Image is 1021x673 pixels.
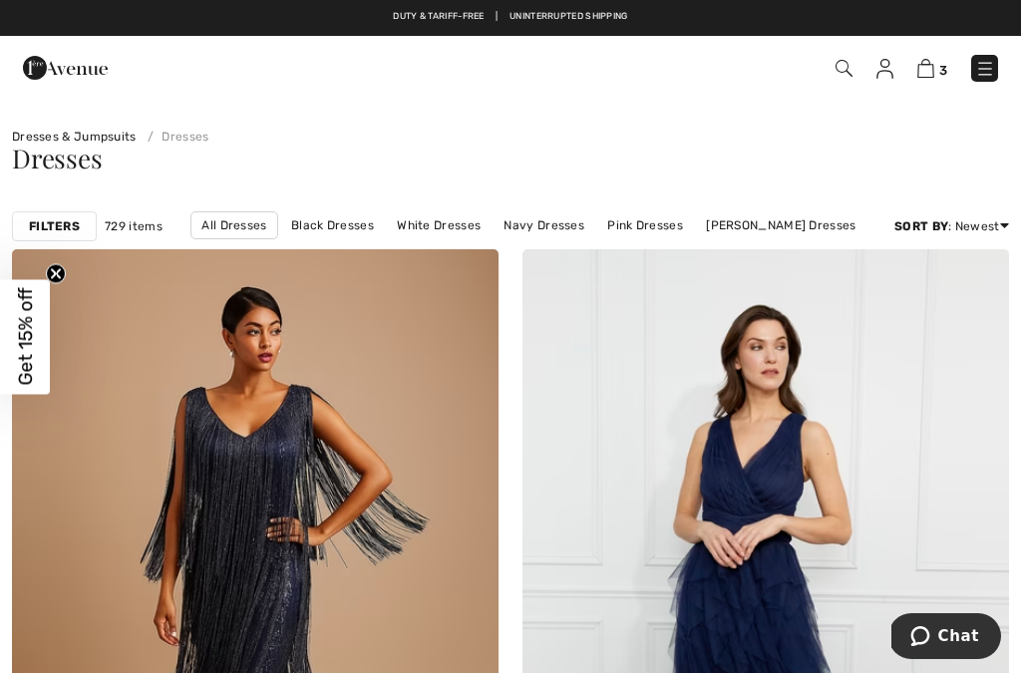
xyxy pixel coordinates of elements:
img: Search [836,60,852,77]
a: White Dresses [387,212,491,238]
img: My Info [876,59,893,79]
a: Navy Dresses [494,212,594,238]
a: Dresses [140,130,208,144]
img: Menu [975,59,995,79]
div: : Newest [894,217,1009,235]
a: Pink Dresses [597,212,693,238]
a: Short Dresses [615,239,718,265]
iframe: Opens a widget where you can chat to one of our agents [891,613,1001,663]
strong: Filters [29,217,80,235]
a: Black Dresses [281,212,384,238]
a: 3 [917,56,947,80]
a: All Dresses [190,211,277,239]
span: 729 items [105,217,163,235]
span: 3 [939,63,947,78]
a: [PERSON_NAME] Dresses [339,239,509,265]
img: Shopping Bag [917,59,934,78]
a: 1ère Avenue [23,57,108,76]
span: Dresses [12,141,102,175]
span: Get 15% off [14,288,37,386]
a: Dresses & Jumpsuits [12,130,137,144]
a: [PERSON_NAME] Dresses [696,212,865,238]
a: Long Dresses [512,239,612,265]
button: Close teaser [46,263,66,283]
img: 1ère Avenue [23,48,108,88]
strong: Sort By [894,219,948,233]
